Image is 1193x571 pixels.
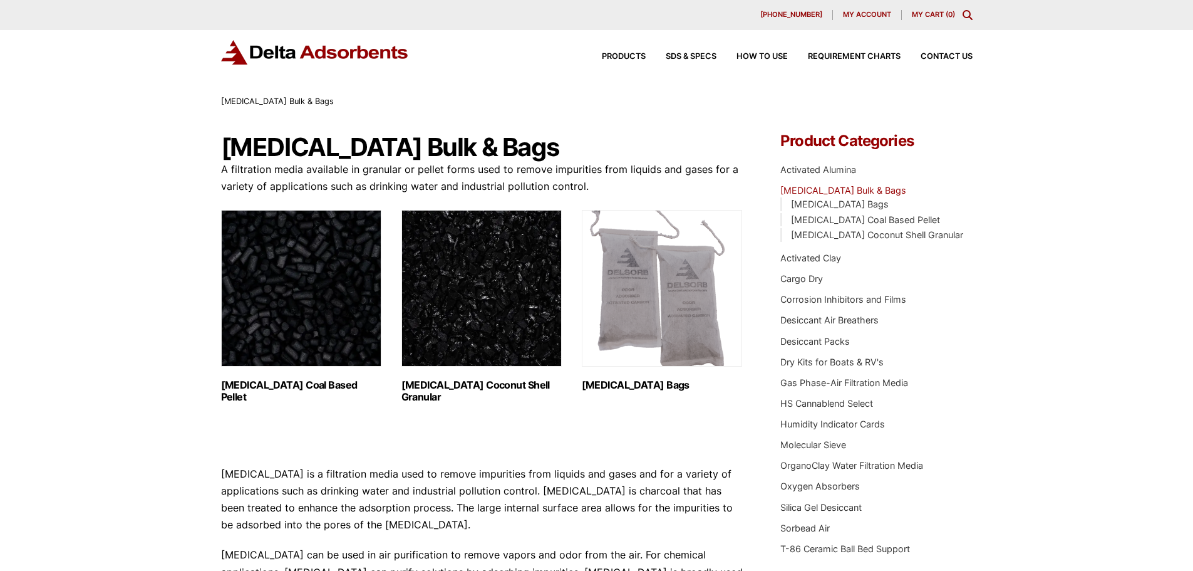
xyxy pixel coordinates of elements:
a: HS Cannablend Select [780,398,873,409]
span: Products [602,53,646,61]
h2: [MEDICAL_DATA] Bags [582,379,742,391]
a: Humidity Indicator Cards [780,419,885,429]
a: SDS & SPECS [646,53,716,61]
a: How to Use [716,53,788,61]
a: Dry Kits for Boats & RV's [780,357,884,367]
span: [PHONE_NUMBER] [760,11,822,18]
a: [MEDICAL_DATA] Coal Based Pellet [791,214,940,225]
a: Gas Phase-Air Filtration Media [780,377,908,388]
a: Visit product category Activated Carbon Coal Based Pellet [221,210,381,403]
h2: [MEDICAL_DATA] Coconut Shell Granular [401,379,562,403]
a: Activated Clay [780,253,841,263]
a: My Cart (0) [912,10,955,19]
a: Activated Alumina [780,164,856,175]
a: OrganoClay Water Filtration Media [780,460,923,471]
h1: [MEDICAL_DATA] Bulk & Bags [221,134,743,161]
a: [MEDICAL_DATA] Bulk & Bags [780,185,906,196]
a: Requirement Charts [788,53,901,61]
a: Visit product category Activated Carbon Coconut Shell Granular [401,210,562,403]
a: Desiccant Packs [780,336,850,347]
a: My account [833,10,902,20]
img: Delta Adsorbents [221,40,409,65]
a: T-86 Ceramic Ball Bed Support [780,543,910,554]
div: Toggle Modal Content [963,10,973,20]
img: Activated Carbon Coconut Shell Granular [401,210,562,367]
span: How to Use [736,53,788,61]
a: [PHONE_NUMBER] [750,10,833,20]
p: [MEDICAL_DATA] is a filtration media used to remove impurities from liquids and gases and for a v... [221,466,743,534]
a: Oxygen Absorbers [780,481,860,491]
span: Requirement Charts [808,53,901,61]
a: Corrosion Inhibitors and Films [780,294,906,305]
img: Activated Carbon Coal Based Pellet [221,210,381,367]
a: Products [582,53,646,61]
a: Contact Us [901,53,973,61]
p: A filtration media available in granular or pellet forms used to remove impurities from liquids a... [221,161,743,195]
h4: Product Categories [780,134,972,149]
a: Visit product category Activated Carbon Bags [582,210,742,391]
a: Silica Gel Desiccant [780,502,862,513]
a: [MEDICAL_DATA] Coconut Shell Granular [791,229,963,240]
span: Contact Us [921,53,973,61]
a: Desiccant Air Breathers [780,315,879,325]
a: [MEDICAL_DATA] Bags [791,199,889,209]
span: 0 [948,10,953,19]
span: [MEDICAL_DATA] Bulk & Bags [221,97,334,106]
span: SDS & SPECS [666,53,716,61]
a: Sorbead Air [780,523,830,533]
img: Activated Carbon Bags [582,210,742,367]
a: Molecular Sieve [780,439,846,450]
span: My account [843,11,891,18]
h2: [MEDICAL_DATA] Coal Based Pellet [221,379,381,403]
a: Cargo Dry [780,273,823,284]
